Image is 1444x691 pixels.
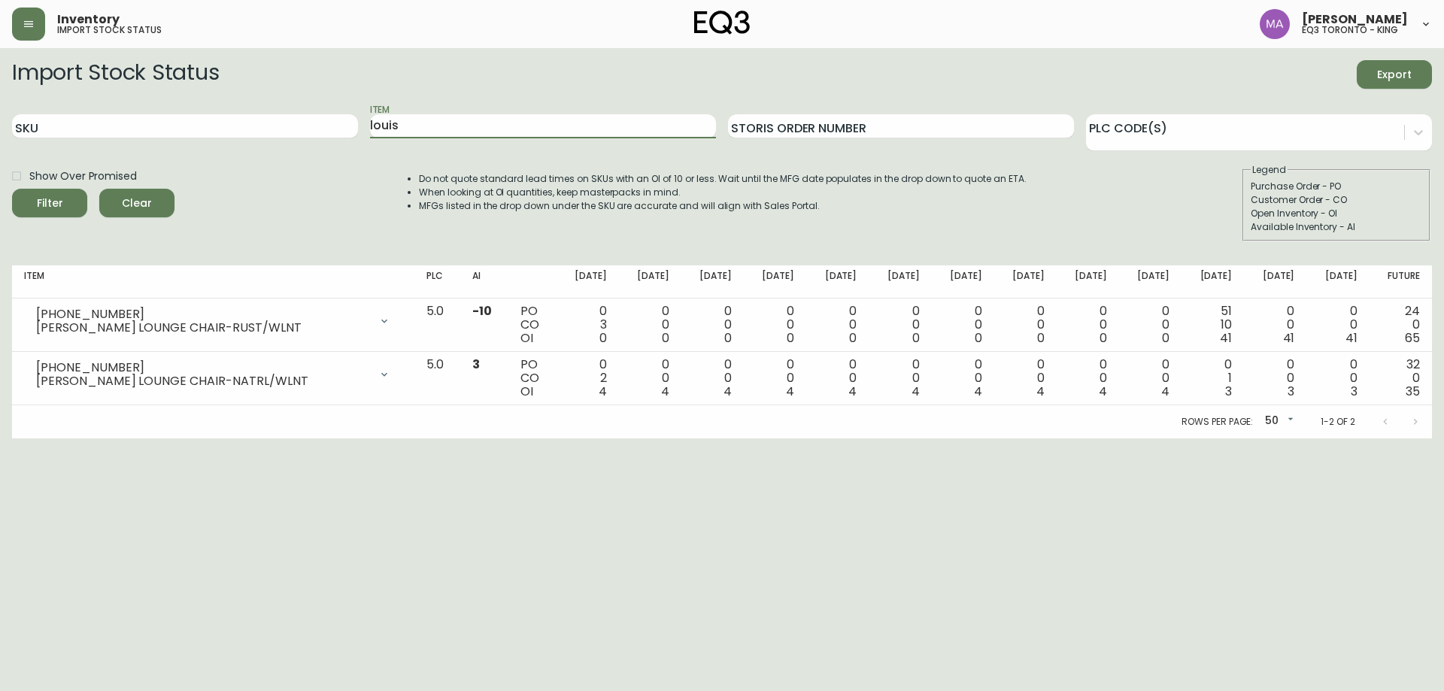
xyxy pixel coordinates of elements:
[1345,329,1358,347] span: 41
[1182,265,1244,299] th: [DATE]
[520,383,533,400] span: OI
[681,265,744,299] th: [DATE]
[1306,265,1369,299] th: [DATE]
[818,305,857,345] div: 0 0
[1161,383,1169,400] span: 4
[1057,265,1119,299] th: [DATE]
[1251,193,1422,207] div: Customer Order - CO
[787,329,794,347] span: 0
[1251,220,1422,234] div: Available Inventory - AI
[24,358,402,391] div: [PHONE_NUMBER][PERSON_NAME] LOUNGE CHAIR-NATRL/WLNT
[36,308,369,321] div: [PHONE_NUMBER]
[944,305,982,345] div: 0 0
[419,199,1027,213] li: MFGs listed in the drop down under the SKU are accurate and will align with Sales Portal.
[1256,305,1294,345] div: 0 0
[806,265,869,299] th: [DATE]
[1406,383,1420,400] span: 35
[974,383,982,400] span: 4
[881,358,919,399] div: 0 0
[1251,163,1288,177] legend: Legend
[1131,305,1169,345] div: 0 0
[1131,358,1169,399] div: 0 0
[1182,415,1253,429] p: Rows per page:
[869,265,931,299] th: [DATE]
[1100,329,1107,347] span: 0
[1405,329,1420,347] span: 65
[1251,207,1422,220] div: Open Inventory - OI
[994,265,1057,299] th: [DATE]
[1037,329,1045,347] span: 0
[1370,265,1432,299] th: Future
[849,329,857,347] span: 0
[24,305,402,338] div: [PHONE_NUMBER][PERSON_NAME] LOUNGE CHAIR-RUST/WLNT
[1302,26,1398,35] h5: eq3 toronto - king
[756,305,794,345] div: 0 0
[1318,358,1357,399] div: 0 0
[111,194,162,213] span: Clear
[694,11,750,35] img: logo
[662,329,669,347] span: 0
[744,265,806,299] th: [DATE]
[414,352,460,405] td: 5.0
[12,265,414,299] th: Item
[818,358,857,399] div: 0 0
[1288,383,1294,400] span: 3
[912,329,920,347] span: 0
[1382,358,1420,399] div: 32 0
[414,265,460,299] th: PLC
[419,186,1027,199] li: When looking at OI quantities, keep masterpacks in mind.
[1006,305,1045,345] div: 0 0
[1260,9,1290,39] img: 4f0989f25cbf85e7eb2537583095d61e
[1256,358,1294,399] div: 0 0
[37,194,63,213] div: Filter
[1099,383,1107,400] span: 4
[631,305,669,345] div: 0 0
[569,305,607,345] div: 0 3
[1351,383,1358,400] span: 3
[1006,358,1045,399] div: 0 0
[693,358,732,399] div: 0 0
[1162,329,1169,347] span: 0
[619,265,681,299] th: [DATE]
[36,361,369,374] div: [PHONE_NUMBER]
[724,383,732,400] span: 4
[1251,180,1422,193] div: Purchase Order - PO
[1357,60,1432,89] button: Export
[1244,265,1306,299] th: [DATE]
[881,305,919,345] div: 0 0
[520,305,544,345] div: PO CO
[912,383,920,400] span: 4
[599,329,607,347] span: 0
[36,321,369,335] div: [PERSON_NAME] LOUNGE CHAIR-RUST/WLNT
[1119,265,1182,299] th: [DATE]
[472,302,492,320] span: -10
[1225,383,1232,400] span: 3
[756,358,794,399] div: 0 0
[29,168,137,184] span: Show Over Promised
[1302,14,1408,26] span: [PERSON_NAME]
[599,383,607,400] span: 4
[36,374,369,388] div: [PERSON_NAME] LOUNGE CHAIR-NATRL/WLNT
[944,358,982,399] div: 0 0
[1036,383,1045,400] span: 4
[631,358,669,399] div: 0 0
[693,305,732,345] div: 0 0
[99,189,174,217] button: Clear
[1321,415,1355,429] p: 1-2 of 2
[932,265,994,299] th: [DATE]
[472,356,480,373] span: 3
[557,265,619,299] th: [DATE]
[1259,409,1297,434] div: 50
[520,358,544,399] div: PO CO
[1382,305,1420,345] div: 24 0
[419,172,1027,186] li: Do not quote standard lead times on SKUs with an OI of 10 or less. Wait until the MFG date popula...
[1069,305,1107,345] div: 0 0
[569,358,607,399] div: 0 2
[975,329,982,347] span: 0
[1283,329,1295,347] span: 41
[57,26,162,35] h5: import stock status
[1194,358,1232,399] div: 0 1
[12,189,87,217] button: Filter
[661,383,669,400] span: 4
[1369,65,1420,84] span: Export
